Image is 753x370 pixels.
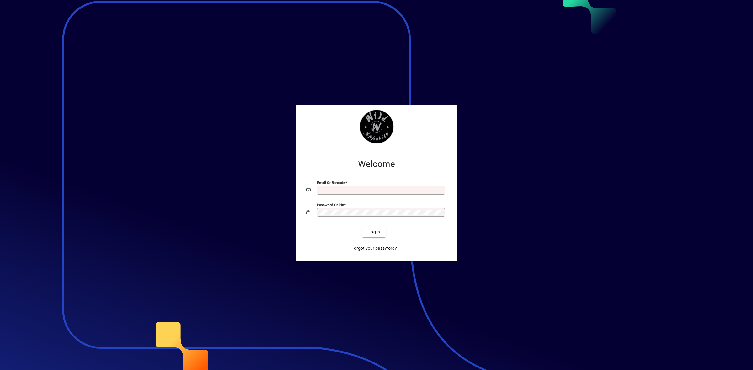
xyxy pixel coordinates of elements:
[367,229,380,235] span: Login
[349,242,399,254] a: Forgot your password?
[362,226,385,237] button: Login
[306,159,447,169] h2: Welcome
[351,245,397,252] span: Forgot your password?
[317,180,345,185] mat-label: Email or Barcode
[317,203,344,207] mat-label: Password or Pin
